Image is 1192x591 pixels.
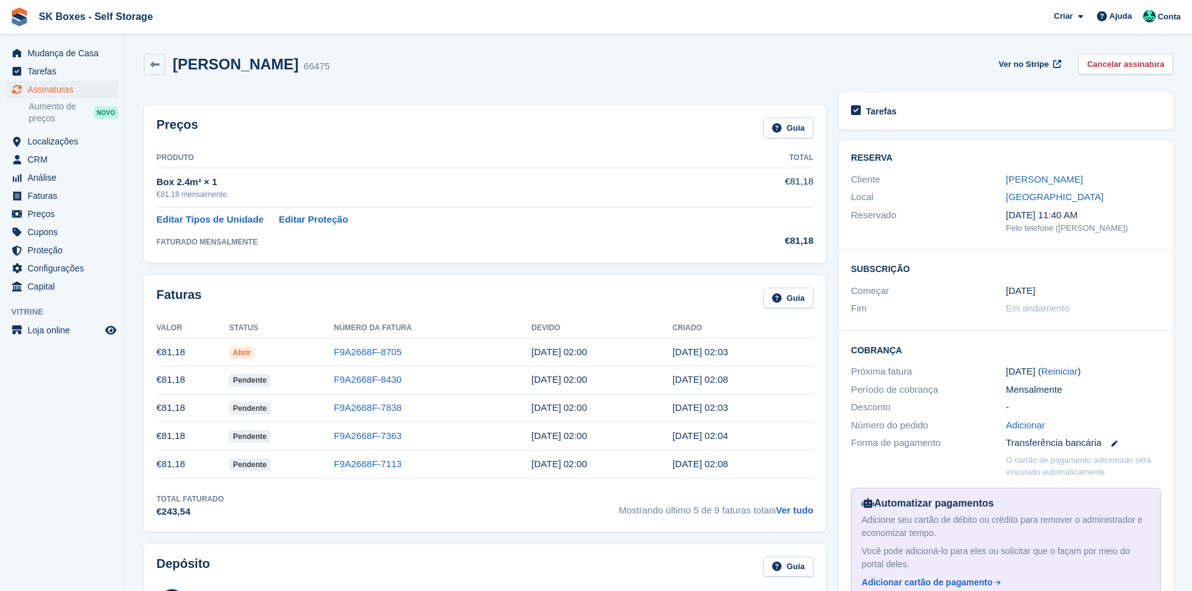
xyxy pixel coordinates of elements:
[28,63,103,80] span: Tarefas
[673,402,728,413] time: 2025-07-01 01:03:06 UTC
[851,436,1006,450] div: Forma de pagamento
[28,169,103,186] span: Análise
[1158,11,1181,23] span: Conta
[6,278,118,295] a: menu
[29,101,94,124] span: Aumento de preços
[6,223,118,241] a: menu
[334,346,402,357] a: F9A2668F-8705
[866,106,897,117] h2: Tarefas
[29,100,118,125] a: Aumento de preços NOVO
[862,496,1150,511] div: Automatizar pagamentos
[156,557,210,577] h2: Depósito
[1006,284,1036,298] time: 2025-01-01 01:00:00 UTC
[862,545,1150,571] div: Você pode adicioná-lo para eles ou solicitar que o façam por meio do portal deles.
[334,458,402,469] a: F9A2668F-7113
[6,205,118,223] a: menu
[10,8,29,26] img: stora-icon-8386f47178a22dfd0bd8f6a31ec36ba5ce8667c1dd55bd0f319d3a0aa187defe.svg
[229,318,334,338] th: Status
[229,458,270,471] span: Pendente
[851,365,1006,379] div: Próxima fatura
[1006,436,1161,450] div: Transferência bancária
[531,318,672,338] th: Devido
[851,301,1006,316] div: Fim
[156,148,728,168] th: Produto
[156,450,229,478] td: €81,18
[673,318,813,338] th: Criado
[728,168,813,207] td: €81,18
[851,343,1161,356] h2: Cobrança
[6,44,118,62] a: menu
[6,133,118,150] a: menu
[103,323,118,338] a: Loja de pré-visualização
[673,458,728,469] time: 2025-05-01 01:08:37 UTC
[156,422,229,450] td: €81,18
[851,383,1006,397] div: Período de cobrança
[6,63,118,80] a: menu
[229,402,270,415] span: Pendente
[11,306,125,318] span: Vitrine
[531,458,587,469] time: 2025-05-02 01:00:00 UTC
[763,557,813,577] a: Guia
[1041,366,1077,376] a: Reiniciar
[673,374,728,385] time: 2025-08-01 01:08:30 UTC
[1109,10,1132,23] span: Ajuda
[728,234,813,248] div: €81,18
[1006,303,1070,313] span: Em andamento
[28,321,103,339] span: Loja online
[28,260,103,277] span: Configurações
[1054,10,1072,23] span: Criar
[156,318,229,338] th: Valor
[531,430,587,441] time: 2025-06-02 01:00:00 UTC
[34,6,158,27] a: SK Boxes - Self Storage
[728,148,813,168] th: Total
[1006,208,1161,223] div: [DATE] 11:40 AM
[28,223,103,241] span: Cupons
[156,118,198,138] h2: Preços
[851,208,1006,235] div: Reservado
[278,213,348,227] a: Editar Proteção
[862,513,1150,540] div: Adicione seu cartão de débito ou crédito para remover o administrador e economizar tempo.
[851,284,1006,298] div: Começar
[776,505,813,515] a: Ver tudo
[28,151,103,168] span: CRM
[862,576,1145,589] a: Adicionar cartão de pagamento
[531,374,587,385] time: 2025-08-02 01:00:00 UTC
[229,374,270,386] span: Pendente
[862,576,992,589] div: Adicionar cartão de pagamento
[1006,383,1161,397] div: Mensalmente
[994,54,1063,74] a: Ver no Stripe
[6,187,118,205] a: menu
[999,58,1049,71] span: Ver no Stripe
[763,118,813,138] a: Guia
[1143,10,1156,23] img: Cláudio Borges
[229,430,270,443] span: Pendente
[6,151,118,168] a: menu
[156,236,728,248] div: FATURADO MENSALMENTE
[851,173,1006,187] div: Cliente
[673,430,728,441] time: 2025-06-01 01:04:04 UTC
[156,505,224,519] div: €243,54
[303,59,330,74] div: 66475
[1006,191,1104,202] a: [GEOGRAPHIC_DATA]
[851,418,1006,433] div: Número do pedido
[673,346,728,357] time: 2025-09-01 01:03:30 UTC
[173,56,298,73] h2: [PERSON_NAME]
[531,346,587,357] time: 2025-09-02 01:00:00 UTC
[619,493,813,519] span: Mostrando último 5 de 9 faturas totais
[6,81,118,98] a: menu
[1078,54,1173,74] a: Cancelar assinatura
[156,394,229,422] td: €81,18
[156,288,201,308] h2: Faturas
[229,346,255,359] span: Abrir
[28,241,103,259] span: Proteção
[156,338,229,366] td: €81,18
[851,262,1161,275] h2: Subscrição
[1006,174,1083,184] a: [PERSON_NAME]
[1006,222,1161,235] div: Pelo telefone ([PERSON_NAME])
[156,175,728,189] div: Box 2.4m² × 1
[1006,418,1046,433] a: Adicionar
[28,205,103,223] span: Preços
[334,430,402,441] a: F9A2668F-7363
[156,189,728,200] div: €81,18 mensalmente
[334,374,402,385] a: F9A2668F-8430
